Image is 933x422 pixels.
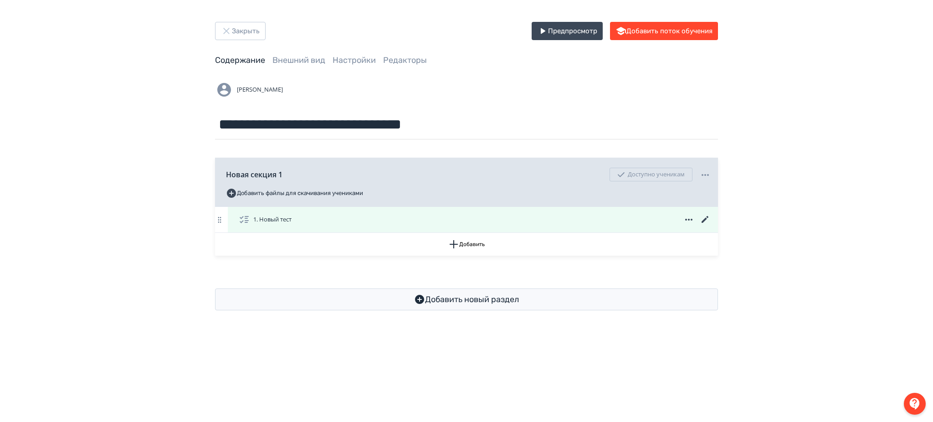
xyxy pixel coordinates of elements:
[215,22,266,40] button: Закрыть
[215,207,718,233] div: 1. Новый тест
[237,85,283,94] span: [PERSON_NAME]
[610,168,692,181] div: Доступно ученикам
[532,22,603,40] button: Предпросмотр
[215,288,718,310] button: Добавить новый раздел
[383,55,427,65] a: Редакторы
[272,55,325,65] a: Внешний вид
[226,169,282,180] span: Новая секция 1
[610,22,718,40] button: Добавить поток обучения
[215,233,718,256] button: Добавить
[215,55,265,65] a: Содержание
[333,55,376,65] a: Настройки
[253,215,292,224] span: 1. Новый тест
[226,186,363,201] button: Добавить файлы для скачивания учениками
